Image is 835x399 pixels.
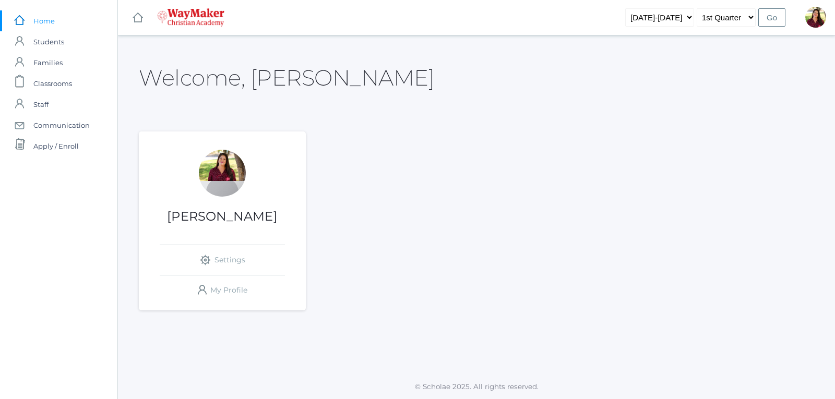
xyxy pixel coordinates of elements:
span: Classrooms [33,73,72,94]
a: My Profile [160,275,285,305]
input: Go [758,8,785,27]
img: 4_waymaker-logo-stack-white.png [157,8,224,27]
span: Staff [33,94,49,115]
a: Settings [160,245,285,275]
span: Families [33,52,63,73]
h2: Welcome, [PERSON_NAME] [139,66,434,90]
span: Communication [33,115,90,136]
span: Students [33,31,64,52]
div: Elizabeth Benzinger [199,150,246,197]
span: Apply / Enroll [33,136,79,156]
span: Home [33,10,55,31]
h1: [PERSON_NAME] [139,210,306,223]
div: Elizabeth Benzinger [805,7,826,28]
p: © Scholae 2025. All rights reserved. [118,381,835,392]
